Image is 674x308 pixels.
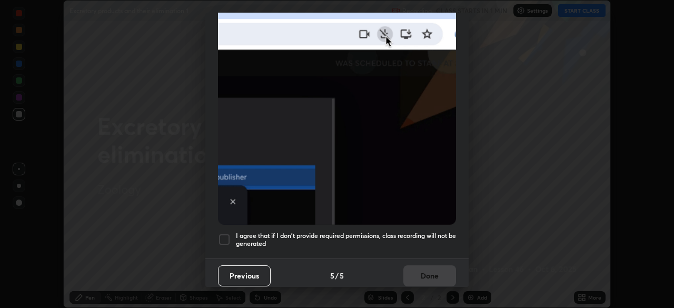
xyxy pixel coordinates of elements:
[335,270,339,281] h4: /
[218,265,271,286] button: Previous
[330,270,334,281] h4: 5
[340,270,344,281] h4: 5
[236,232,456,248] h5: I agree that if I don't provide required permissions, class recording will not be generated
